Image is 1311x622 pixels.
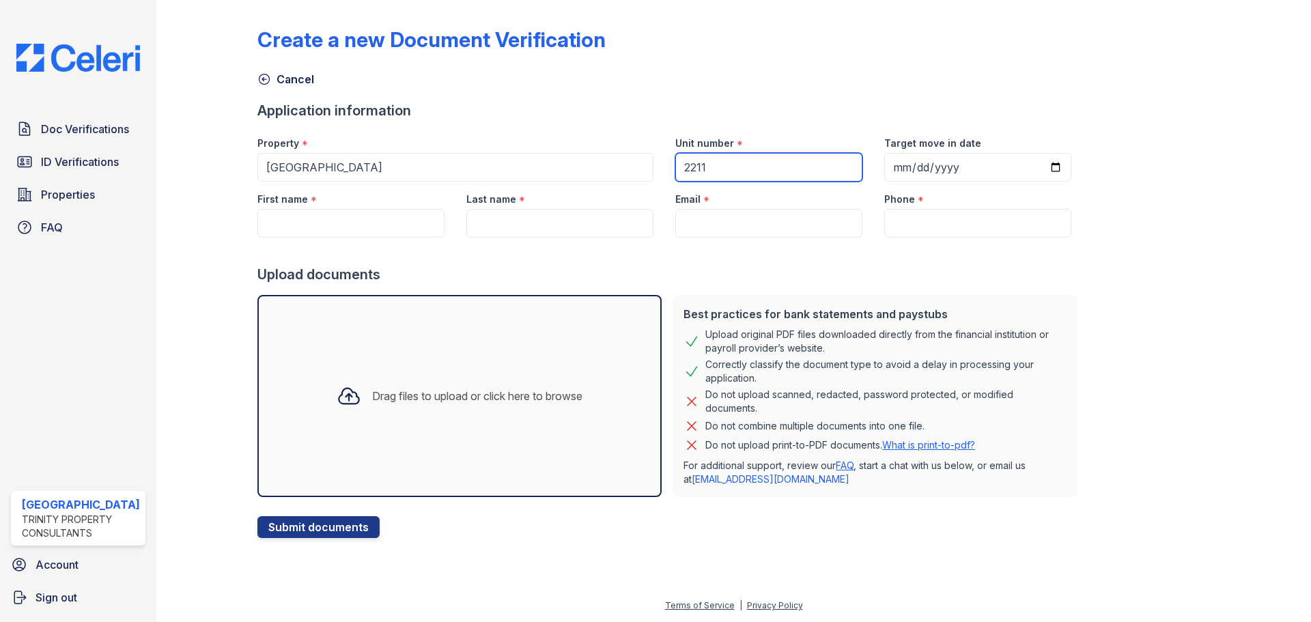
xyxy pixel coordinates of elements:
a: FAQ [11,214,145,241]
div: Upload documents [257,265,1082,284]
label: Unit number [675,137,734,150]
a: ID Verifications [11,148,145,175]
div: Upload original PDF files downloaded directly from the financial institution or payroll provider’... [705,328,1066,355]
a: Doc Verifications [11,115,145,143]
p: Do not upload print-to-PDF documents. [705,438,975,452]
span: FAQ [41,219,63,236]
a: FAQ [836,460,854,471]
a: Sign out [5,584,151,611]
a: What is print-to-pdf? [882,439,975,451]
span: Doc Verifications [41,121,129,137]
img: CE_Logo_Blue-a8612792a0a2168367f1c8372b55b34899dd931a85d93a1a3d3e32e68fde9ad4.png [5,44,151,72]
label: Target move in date [884,137,981,150]
div: Drag files to upload or click here to browse [372,388,582,404]
button: Submit documents [257,516,380,538]
label: Property [257,137,299,150]
div: Trinity Property Consultants [22,513,140,540]
div: | [739,600,742,610]
p: For additional support, review our , start a chat with us below, or email us at [683,459,1066,486]
label: Email [675,193,701,206]
span: ID Verifications [41,154,119,170]
a: Privacy Policy [747,600,803,610]
div: Correctly classify the document type to avoid a delay in processing your application. [705,358,1066,385]
a: Terms of Service [665,600,735,610]
label: First name [257,193,308,206]
a: Cancel [257,71,314,87]
div: Create a new Document Verification [257,27,606,52]
div: Best practices for bank statements and paystubs [683,306,1066,322]
a: Account [5,551,151,578]
label: Phone [884,193,915,206]
a: [EMAIL_ADDRESS][DOMAIN_NAME] [692,473,849,485]
div: Application information [257,101,1082,120]
span: Properties [41,186,95,203]
div: [GEOGRAPHIC_DATA] [22,496,140,513]
div: Do not combine multiple documents into one file. [705,418,925,434]
label: Last name [466,193,516,206]
span: Account [36,556,79,573]
div: Do not upload scanned, redacted, password protected, or modified documents. [705,388,1066,415]
span: Sign out [36,589,77,606]
a: Properties [11,181,145,208]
